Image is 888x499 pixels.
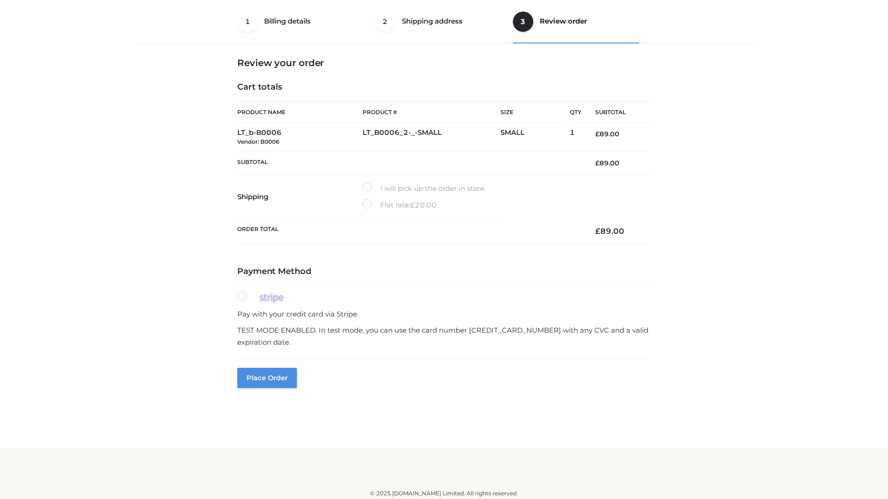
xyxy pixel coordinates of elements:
bdi: 89.00 [595,226,624,236]
span: £ [410,201,415,209]
span: £ [595,130,599,138]
td: 1 [570,123,581,152]
span: £ [595,226,600,236]
bdi: 20.00 [410,201,437,209]
label: I will pick up the order in store. [363,183,486,195]
th: Subtotal [581,102,651,123]
h4: Payment Method [237,267,651,277]
td: LT_b-B0006 [237,123,363,152]
p: Pay with your credit card via Stripe. [237,308,651,320]
th: Shipping [237,175,363,219]
h3: Review your order [237,57,651,68]
th: Size [500,102,565,123]
bdi: 89.00 [595,159,619,167]
th: Product # [363,102,500,123]
th: Qty [570,102,581,123]
div: © 2025 [DOMAIN_NAME] Limited. All rights reserved. [137,489,751,498]
th: Product Name [237,102,363,123]
th: Order Total [237,219,581,243]
td: LT_B0006_2-_-SMALL [363,123,500,152]
p: TEST MODE ENABLED. In test mode, you can use the card number [CREDIT_CARD_NUMBER] with any CVC an... [237,324,651,348]
small: Vendor: B0006 [237,138,279,145]
td: SMALL [500,123,570,152]
bdi: 89.00 [595,130,619,138]
th: Subtotal [237,152,581,174]
label: Flat rate: [363,199,437,211]
h4: Cart totals [237,82,651,92]
button: Place order [237,368,297,388]
span: £ [595,159,599,167]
